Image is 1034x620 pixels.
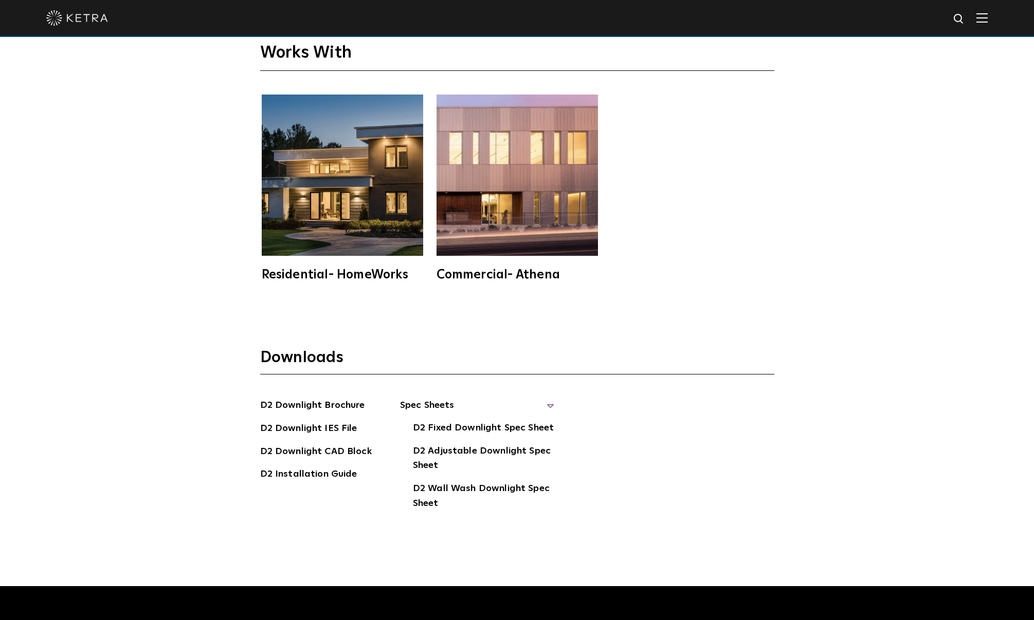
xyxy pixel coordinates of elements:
a: D2 Downlight IES File [260,421,357,438]
img: search icon [953,13,966,26]
img: homeworks_hero [262,95,423,256]
a: D2 Installation Guide [260,467,357,483]
a: Residential- HomeWorks [260,95,425,281]
a: D2 Downlight CAD Block [260,444,372,461]
img: athena-square [437,95,598,256]
h3: Works With [260,43,774,71]
span: Spec Sheets [400,398,554,421]
a: Commercial- Athena [435,95,600,281]
img: ketra-logo-2019-white [46,10,108,26]
a: D2 Adjustable Downlight Spec Sheet [413,444,554,475]
a: D2 Downlight Brochure [260,398,365,415]
a: D2 Wall Wash Downlight Spec Sheet [413,481,554,513]
div: Commercial- Athena [437,269,598,281]
a: D2 Fixed Downlight Spec Sheet [413,421,554,437]
img: Hamburger%20Nav.svg [976,13,988,23]
h3: Downloads [260,348,774,374]
div: Residential- HomeWorks [262,269,423,281]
